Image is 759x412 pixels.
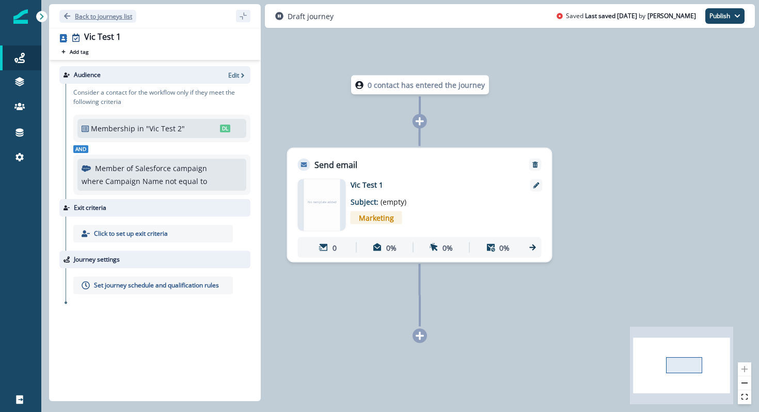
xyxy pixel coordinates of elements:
[220,125,230,132] span: DL
[738,390,751,404] button: fit view
[288,11,334,22] p: Draft journey
[351,190,480,207] p: Subject:
[74,203,106,212] p: Exit criteria
[146,123,207,134] p: "Vic Test 2"
[74,255,120,264] p: Journey settings
[304,179,340,231] div: No template added
[321,75,519,95] div: 0 contact has entered the journey
[105,176,163,187] p: Campaign Name
[585,11,637,21] p: Last saved [DATE]
[639,11,645,21] p: by
[94,229,168,238] p: Click to set up exit criteria
[333,242,337,253] p: 0
[165,176,207,187] p: not equal to
[95,163,207,174] p: Member of Salesforce campaign
[351,179,516,190] p: Vic Test 1
[442,242,453,253] p: 0%
[351,211,402,224] span: Marketing
[13,9,28,24] img: Inflection
[386,242,397,253] p: 0%
[647,11,696,21] p: Folarin Tella
[94,281,219,290] p: Set journey schedule and qualification rules
[381,197,406,207] span: (empty)
[738,376,751,390] button: zoom out
[705,8,745,24] button: Publish
[74,70,101,80] p: Audience
[566,11,583,21] p: Saved
[73,88,250,106] p: Consider a contact for the workflow only if they meet the following criteria
[228,71,239,80] p: Edit
[228,71,246,80] button: Edit
[84,32,121,43] div: Vic Test 1
[73,145,88,153] span: And
[314,159,357,171] p: Send email
[287,148,552,263] div: Send emailRemoveNo template addedVic Test 1Subject: (empty)Marketing00%0%0%
[82,176,103,187] p: where
[59,48,90,56] button: Add tag
[59,10,136,23] button: Go back
[527,161,544,169] button: Remove
[91,123,135,134] p: Membership
[236,10,250,22] button: sidebar collapse toggle
[499,242,510,253] p: 0%
[137,123,144,134] p: in
[368,80,485,90] p: 0 contact has entered the journey
[75,12,132,21] p: Back to journeys list
[70,49,88,55] p: Add tag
